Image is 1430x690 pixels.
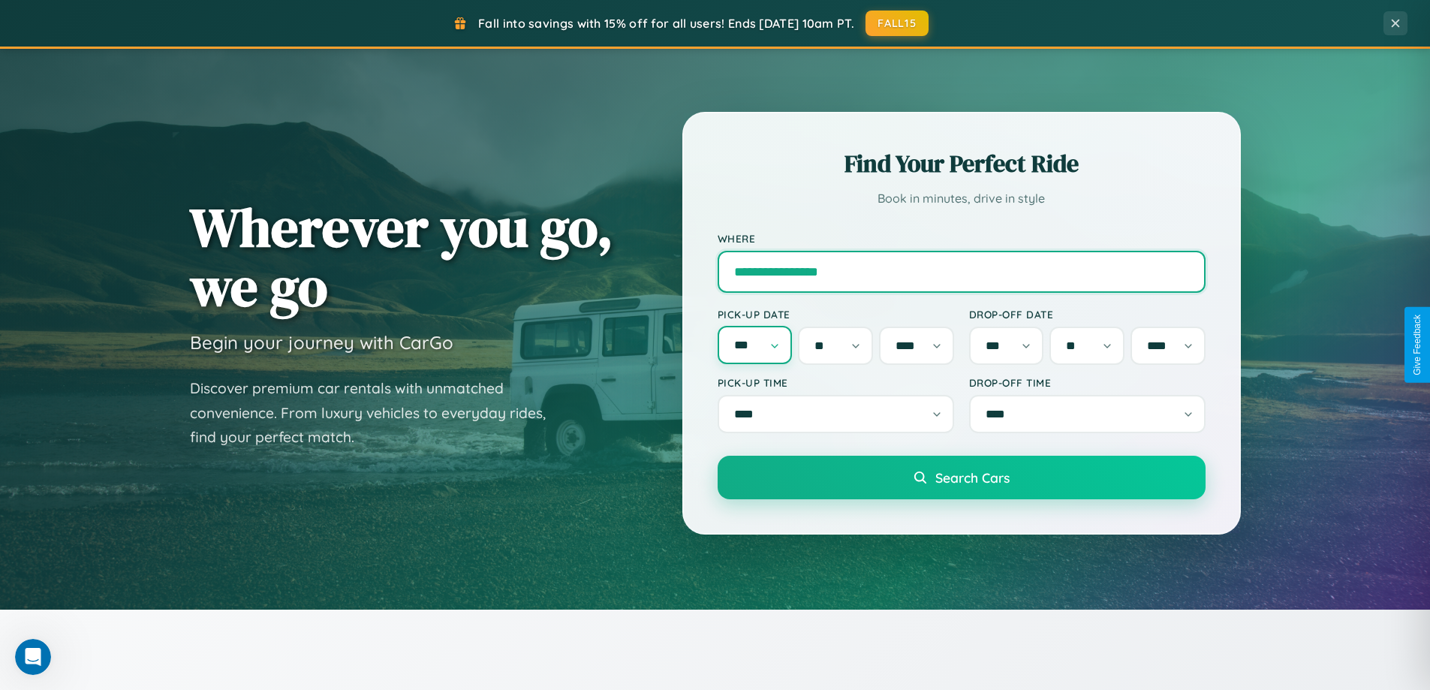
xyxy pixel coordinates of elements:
[478,16,854,31] span: Fall into savings with 15% off for all users! Ends [DATE] 10am PT.
[718,308,954,321] label: Pick-up Date
[969,308,1206,321] label: Drop-off Date
[190,197,613,316] h1: Wherever you go, we go
[15,639,51,675] iframe: Intercom live chat
[969,376,1206,389] label: Drop-off Time
[190,331,453,354] h3: Begin your journey with CarGo
[718,232,1206,245] label: Where
[935,469,1010,486] span: Search Cars
[1412,315,1422,375] div: Give Feedback
[866,11,929,36] button: FALL15
[718,188,1206,209] p: Book in minutes, drive in style
[718,376,954,389] label: Pick-up Time
[718,147,1206,180] h2: Find Your Perfect Ride
[718,456,1206,499] button: Search Cars
[190,376,565,450] p: Discover premium car rentals with unmatched convenience. From luxury vehicles to everyday rides, ...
